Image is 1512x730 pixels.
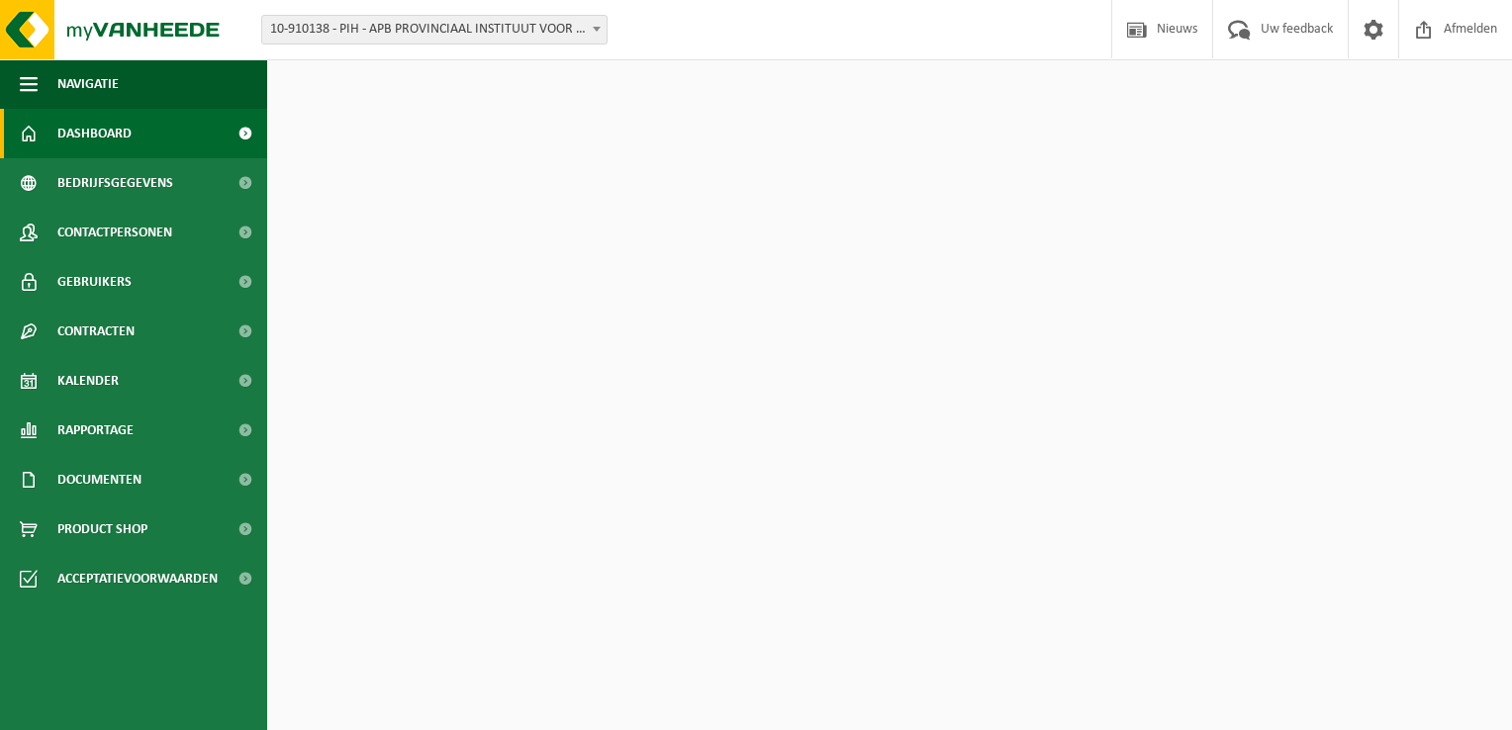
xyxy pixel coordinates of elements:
span: Contracten [57,307,135,356]
span: Product Shop [57,504,147,554]
span: Acceptatievoorwaarden [57,554,218,603]
span: Dashboard [57,109,132,158]
span: 10-910138 - PIH - APB PROVINCIAAL INSTITUUT VOOR HYGIENE - ANTWERPEN [261,15,608,45]
span: Kalender [57,356,119,406]
span: Bedrijfsgegevens [57,158,173,208]
span: Documenten [57,455,142,504]
span: Navigatie [57,59,119,109]
span: 10-910138 - PIH - APB PROVINCIAAL INSTITUUT VOOR HYGIENE - ANTWERPEN [262,16,607,44]
span: Gebruikers [57,257,132,307]
span: Rapportage [57,406,134,455]
span: Contactpersonen [57,208,172,257]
